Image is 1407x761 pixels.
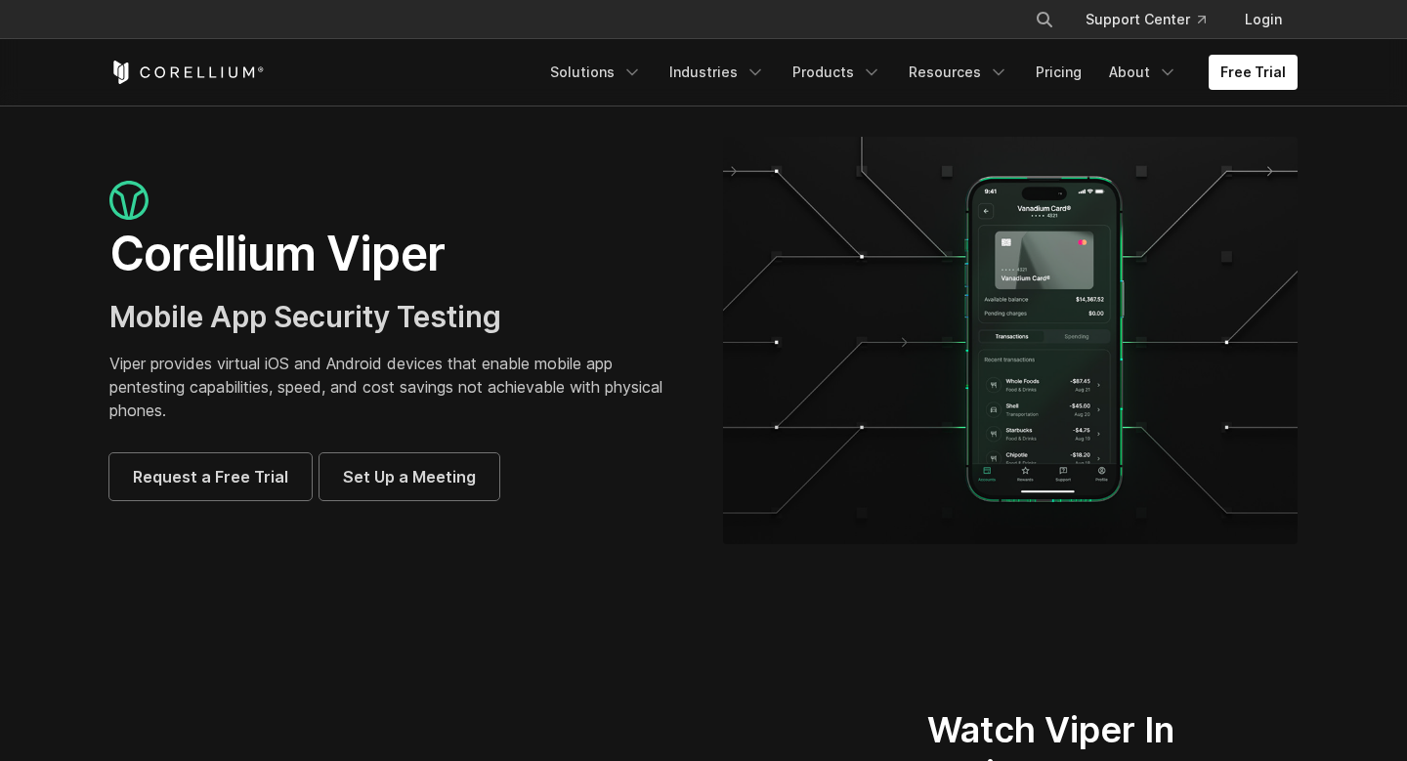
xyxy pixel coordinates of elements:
[109,453,312,500] a: Request a Free Trial
[538,55,1298,90] div: Navigation Menu
[723,137,1298,544] img: viper_hero
[1011,2,1298,37] div: Navigation Menu
[1070,2,1221,37] a: Support Center
[1024,55,1093,90] a: Pricing
[109,352,684,422] p: Viper provides virtual iOS and Android devices that enable mobile app pentesting capabilities, sp...
[320,453,499,500] a: Set Up a Meeting
[1097,55,1189,90] a: About
[109,61,265,84] a: Corellium Home
[538,55,654,90] a: Solutions
[1209,55,1298,90] a: Free Trial
[781,55,893,90] a: Products
[109,181,149,221] img: viper_icon_large
[1027,2,1062,37] button: Search
[133,465,288,488] span: Request a Free Trial
[109,299,501,334] span: Mobile App Security Testing
[897,55,1020,90] a: Resources
[1229,2,1298,37] a: Login
[658,55,777,90] a: Industries
[109,225,684,283] h1: Corellium Viper
[343,465,476,488] span: Set Up a Meeting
